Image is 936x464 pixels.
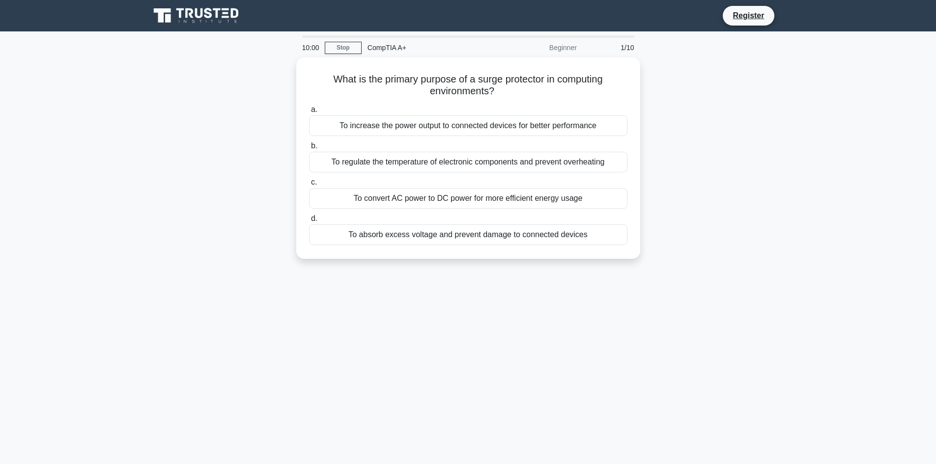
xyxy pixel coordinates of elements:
div: To regulate the temperature of electronic components and prevent overheating [309,152,627,172]
span: d. [311,214,317,222]
h5: What is the primary purpose of a surge protector in computing environments? [308,73,628,98]
a: Stop [325,42,362,54]
span: b. [311,141,317,150]
div: CompTIA A+ [362,38,497,57]
span: a. [311,105,317,113]
div: 10:00 [296,38,325,57]
div: To increase the power output to connected devices for better performance [309,115,627,136]
a: Register [727,9,770,22]
span: c. [311,178,317,186]
div: To absorb excess voltage and prevent damage to connected devices [309,224,627,245]
div: Beginner [497,38,583,57]
div: To convert AC power to DC power for more efficient energy usage [309,188,627,209]
div: 1/10 [583,38,640,57]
